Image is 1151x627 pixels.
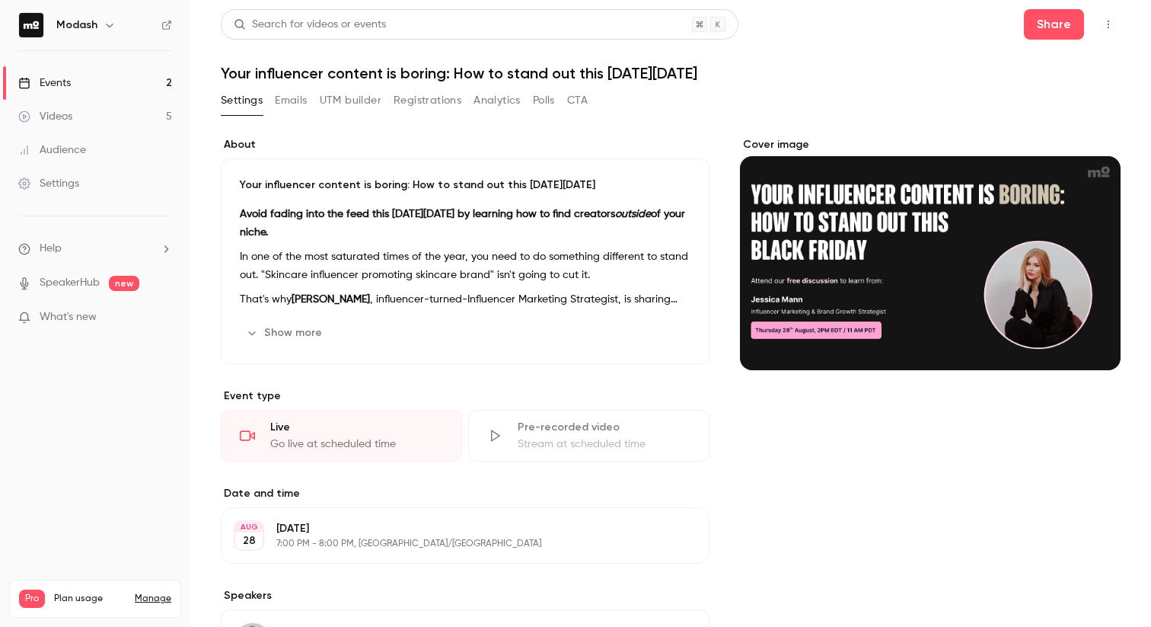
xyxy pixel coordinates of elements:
[518,437,690,452] div: Stream at scheduled time
[276,521,629,536] p: [DATE]
[320,88,381,113] button: UTM builder
[235,522,263,533] div: AUG
[221,389,709,404] p: Event type
[240,290,690,309] p: That's why , influencer-turned-Influencer Marketing Strategist, is sharing how you can expand you...
[240,321,331,345] button: Show more
[740,137,1121,152] label: Cover image
[40,309,97,325] span: What's new
[270,420,443,435] div: Live
[18,241,172,257] li: help-dropdown-opener
[240,248,690,284] p: In one of the most saturated times of the year, you need to do something different to stand out. ...
[615,209,651,219] em: outside
[18,75,71,91] div: Events
[468,410,709,462] div: Pre-recorded videoStream at scheduled time
[221,410,462,462] div: LiveGo live at scheduled time
[135,593,171,605] a: Manage
[54,593,126,605] span: Plan usage
[40,241,62,257] span: Help
[740,137,1121,370] section: Cover image
[234,17,386,33] div: Search for videos or events
[18,176,79,191] div: Settings
[18,142,86,158] div: Audience
[221,137,709,152] label: About
[292,294,370,305] strong: [PERSON_NAME]
[221,588,709,603] label: Speakers
[533,88,555,113] button: Polls
[243,533,256,549] p: 28
[221,64,1121,82] h1: Your influencer content is boring: How to stand out this [DATE][DATE]
[240,178,690,193] p: Your influencer content is boring: How to stand out this [DATE][DATE]
[394,88,461,113] button: Registrations
[19,590,45,608] span: Pro
[518,420,690,435] div: Pre-recorded video
[240,209,685,238] strong: Avoid fading into the feed this [DATE][DATE] by learning how to find creators of your niche.
[221,486,709,501] label: Date and time
[1024,9,1084,40] button: Share
[19,13,43,37] img: Modash
[40,275,100,291] a: SpeakerHub
[275,88,307,113] button: Emails
[473,88,521,113] button: Analytics
[109,276,139,291] span: new
[18,109,72,124] div: Videos
[221,88,263,113] button: Settings
[270,437,443,452] div: Go live at scheduled time
[56,18,97,33] h6: Modash
[567,88,588,113] button: CTA
[276,538,629,550] p: 7:00 PM - 8:00 PM, [GEOGRAPHIC_DATA]/[GEOGRAPHIC_DATA]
